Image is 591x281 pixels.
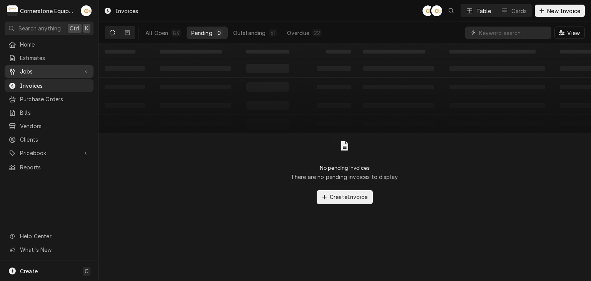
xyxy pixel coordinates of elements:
[287,29,309,37] div: Overdue
[546,7,582,15] span: New Invoice
[5,133,93,146] a: Clients
[5,65,93,78] a: Go to Jobs
[328,193,369,201] span: Create Invoice
[85,24,88,32] span: K
[20,122,90,130] span: Vendors
[20,82,90,90] span: Invoices
[145,29,168,37] div: All Open
[554,27,585,39] button: View
[105,50,135,54] span: ‌
[233,29,266,37] div: Outstanding
[20,232,89,240] span: Help Center
[5,22,93,35] button: Search anythingCtrlK
[291,173,399,181] p: There are no pending invoices to display.
[317,190,373,204] button: CreateInvoice
[5,79,93,92] a: Invoices
[363,50,425,54] span: ‌
[511,7,527,15] div: Cards
[98,44,591,133] table: Pending Invoices List Loading
[20,54,90,62] span: Estimates
[535,5,585,17] button: New Invoice
[70,24,80,32] span: Ctrl
[5,147,93,159] a: Go to Pricebook
[160,50,222,54] span: ‌
[246,50,289,54] span: ‌
[20,163,90,171] span: Reports
[85,267,88,275] span: C
[566,29,581,37] span: View
[5,120,93,132] a: Vendors
[5,52,93,64] a: Estimates
[20,135,90,144] span: Clients
[20,67,78,75] span: Jobs
[7,5,18,16] div: C
[320,165,370,171] h2: No pending invoices
[20,246,89,254] span: What's New
[326,50,351,54] span: ‌
[445,5,457,17] button: Open search
[7,5,18,16] div: Cornerstone Equipment Repair, LLC's Avatar
[5,161,93,174] a: Reports
[5,93,93,105] a: Purchase Orders
[173,29,179,37] div: 83
[431,5,442,16] div: Andrew Buigues's Avatar
[20,268,38,274] span: Create
[20,40,90,49] span: Home
[476,7,491,15] div: Table
[422,5,433,16] div: AB
[422,5,433,16] div: Andrew Buigues's Avatar
[479,27,548,39] input: Keyword search
[18,24,61,32] span: Search anything
[5,243,93,256] a: Go to What's New
[431,5,442,16] div: AB
[81,5,92,16] div: AB
[5,230,93,243] a: Go to Help Center
[81,5,92,16] div: Andrew Buigues's Avatar
[217,29,222,37] div: 0
[5,38,93,51] a: Home
[20,149,78,157] span: Pricebook
[314,29,320,37] div: 22
[270,29,275,37] div: 61
[20,7,77,15] div: Cornerstone Equipment Repair, LLC
[191,29,212,37] div: Pending
[20,95,90,103] span: Purchase Orders
[449,50,536,54] span: ‌
[20,109,90,117] span: Bills
[5,106,93,119] a: Bills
